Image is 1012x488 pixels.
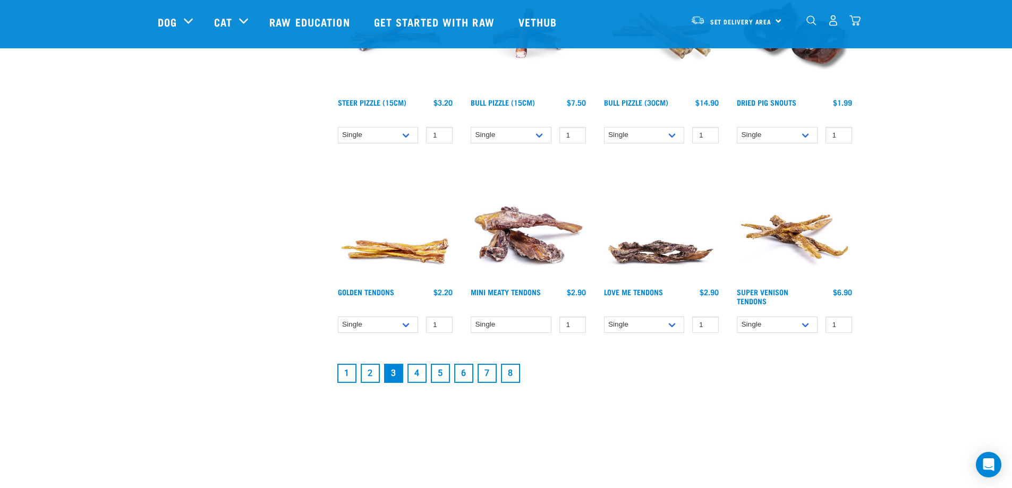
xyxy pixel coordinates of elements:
a: Super Venison Tendons [737,290,788,302]
img: 1286 Super Tendons 01 [734,162,855,283]
a: Goto page 5 [431,364,450,383]
img: Pile Of Love Tendons For Pets [601,162,722,283]
a: Goto page 4 [407,364,427,383]
input: 1 [559,127,586,143]
span: Set Delivery Area [710,20,772,23]
a: Page 3 [384,364,403,383]
a: Get started with Raw [363,1,508,43]
a: Goto page 7 [478,364,497,383]
div: $2.90 [567,288,586,296]
div: $7.50 [567,98,586,107]
a: Steer Pizzle (15cm) [338,100,406,104]
a: Goto page 8 [501,364,520,383]
input: 1 [826,127,852,143]
input: 1 [692,127,719,143]
img: van-moving.png [691,15,705,25]
a: Bull Pizzle (30cm) [604,100,668,104]
a: Cat [214,14,232,30]
img: user.png [828,15,839,26]
div: $1.99 [833,98,852,107]
a: Goto page 6 [454,364,473,383]
a: Raw Education [259,1,363,43]
input: 1 [826,316,852,333]
div: Open Intercom Messenger [976,452,1001,477]
a: Mini Meaty Tendons [471,290,541,294]
a: Dried Pig Snouts [737,100,796,104]
div: $2.20 [433,288,453,296]
input: 1 [692,316,719,333]
a: Goto page 1 [337,364,356,383]
img: home-icon@2x.png [849,15,861,26]
div: $6.90 [833,288,852,296]
a: Vethub [508,1,571,43]
div: $3.20 [433,98,453,107]
img: home-icon-1@2x.png [806,15,817,25]
a: Love Me Tendons [604,290,663,294]
div: $14.90 [695,98,719,107]
a: Golden Tendons [338,290,394,294]
input: 1 [426,316,453,333]
nav: pagination [335,362,855,385]
a: Dog [158,14,177,30]
a: Goto page 2 [361,364,380,383]
div: $2.90 [700,288,719,296]
img: 1293 Golden Tendons 01 [335,162,456,283]
a: Bull Pizzle (15cm) [471,100,535,104]
img: 1289 Mini Tendons 01 [468,162,589,283]
input: 1 [426,127,453,143]
input: 1 [559,316,586,333]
